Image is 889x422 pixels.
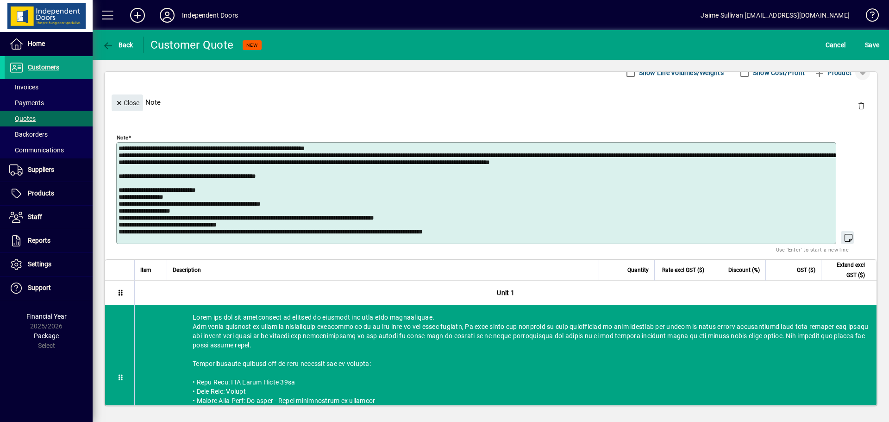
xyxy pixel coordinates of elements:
span: Extend excl GST ($) [827,260,865,280]
span: Settings [28,260,51,268]
span: Back [102,41,133,49]
span: Item [140,265,151,275]
span: Package [34,332,59,340]
button: Save [863,37,882,53]
span: NEW [246,42,258,48]
button: Add [123,7,152,24]
span: Discount (%) [728,265,760,275]
span: Suppliers [28,166,54,173]
button: Delete [850,94,872,117]
a: Support [5,277,93,300]
a: Invoices [5,79,93,95]
span: ave [865,38,879,52]
span: Customers [28,63,59,71]
span: Support [28,284,51,291]
div: Customer Quote [150,38,234,52]
span: Communications [9,146,64,154]
div: Unit 1 [135,281,876,305]
span: Financial Year [26,313,67,320]
a: Home [5,32,93,56]
button: Cancel [823,37,848,53]
span: Backorders [9,131,48,138]
a: Staff [5,206,93,229]
span: Product [814,65,851,80]
span: Quantity [627,265,649,275]
span: Rate excl GST ($) [662,265,704,275]
a: Payments [5,95,93,111]
span: Description [173,265,201,275]
a: Products [5,182,93,205]
button: Close [112,94,143,111]
button: Profile [152,7,182,24]
a: Reports [5,229,93,252]
div: Note [105,85,877,119]
span: Close [115,95,139,111]
a: Settings [5,253,93,276]
div: Jaime Sullivan [EMAIL_ADDRESS][DOMAIN_NAME] [701,8,850,23]
a: Quotes [5,111,93,126]
div: Independent Doors [182,8,238,23]
a: Communications [5,142,93,158]
span: S [865,41,869,49]
a: Suppliers [5,158,93,182]
label: Show Line Volumes/Weights [637,68,724,77]
span: Home [28,40,45,47]
app-page-header-button: Back [93,37,144,53]
a: Knowledge Base [859,2,877,32]
button: Product [809,64,856,81]
span: Payments [9,99,44,107]
span: GST ($) [797,265,815,275]
mat-hint: Use 'Enter' to start a new line [776,244,849,255]
app-page-header-button: Close [109,98,145,107]
label: Show Cost/Profit [751,68,805,77]
span: Cancel [826,38,846,52]
span: Staff [28,213,42,220]
button: Back [100,37,136,53]
span: Quotes [9,115,36,122]
span: Invoices [9,83,38,91]
app-page-header-button: Delete [850,101,872,110]
mat-label: Note [117,134,128,141]
span: Products [28,189,54,197]
span: Reports [28,237,50,244]
a: Backorders [5,126,93,142]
